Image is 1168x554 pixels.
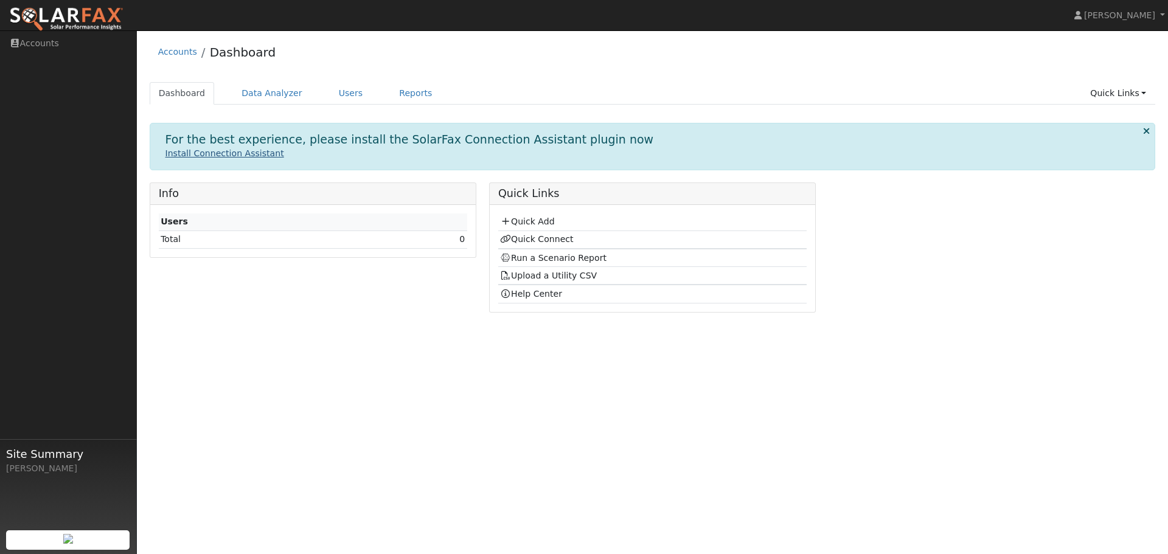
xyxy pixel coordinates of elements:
a: Dashboard [150,82,215,105]
a: 0 [459,234,465,244]
a: Users [330,82,372,105]
h1: For the best experience, please install the SolarFax Connection Assistant plugin now [165,133,654,147]
h5: Quick Links [498,187,807,200]
img: retrieve [63,534,73,544]
img: SolarFax [9,7,123,32]
a: Install Connection Assistant [165,148,284,158]
a: Quick Add [500,216,554,226]
a: Help Center [500,289,562,299]
a: Run a Scenario Report [500,253,607,263]
a: Accounts [158,47,197,57]
a: Quick Links [1081,82,1155,105]
a: Reports [390,82,441,105]
span: Site Summary [6,446,130,462]
span: [PERSON_NAME] [1084,10,1155,20]
td: Total [159,230,379,248]
h5: Info [159,187,467,200]
a: Upload a Utility CSV [500,271,597,280]
a: Quick Connect [500,234,573,244]
a: Dashboard [210,45,276,60]
div: [PERSON_NAME] [6,462,130,475]
strong: Users [161,216,188,226]
a: Data Analyzer [232,82,311,105]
